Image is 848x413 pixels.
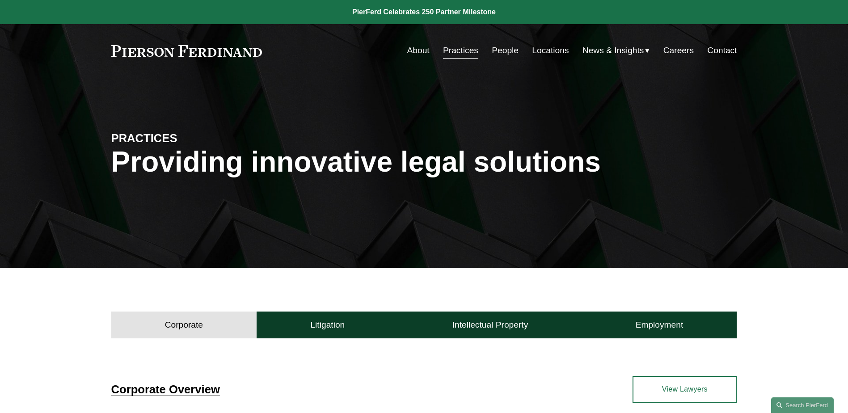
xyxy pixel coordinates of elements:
[582,43,644,59] span: News & Insights
[707,42,737,59] a: Contact
[663,42,694,59] a: Careers
[582,42,650,59] a: folder dropdown
[636,320,683,330] h4: Employment
[452,320,528,330] h4: Intellectual Property
[111,146,737,178] h1: Providing innovative legal solutions
[633,376,737,403] a: View Lawyers
[492,42,519,59] a: People
[407,42,430,59] a: About
[310,320,345,330] h4: Litigation
[165,320,203,330] h4: Corporate
[443,42,478,59] a: Practices
[771,397,834,413] a: Search this site
[111,131,268,145] h4: PRACTICES
[532,42,569,59] a: Locations
[111,383,220,396] a: Corporate Overview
